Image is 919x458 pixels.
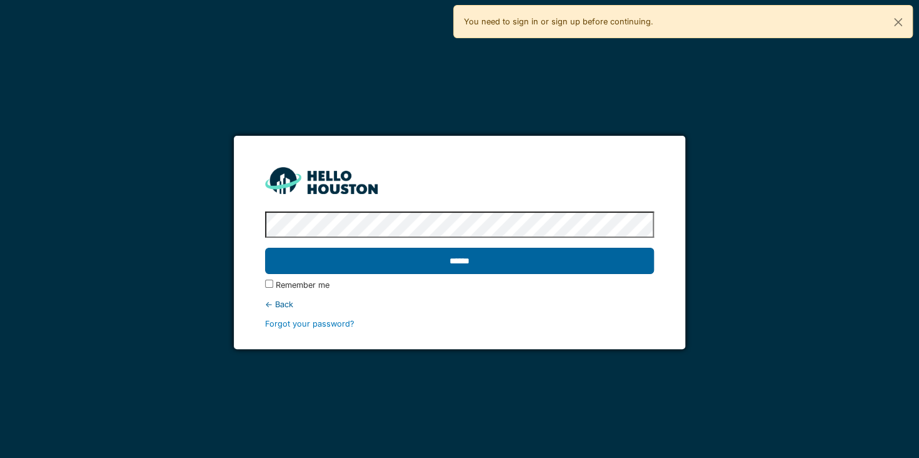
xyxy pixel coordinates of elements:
a: Forgot your password? [265,319,354,328]
img: HH_line-BYnF2_Hg.png [265,167,378,194]
div: ← Back [265,298,654,310]
label: Remember me [276,279,329,291]
div: You need to sign in or sign up before continuing. [453,5,913,38]
button: Close [884,6,912,39]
